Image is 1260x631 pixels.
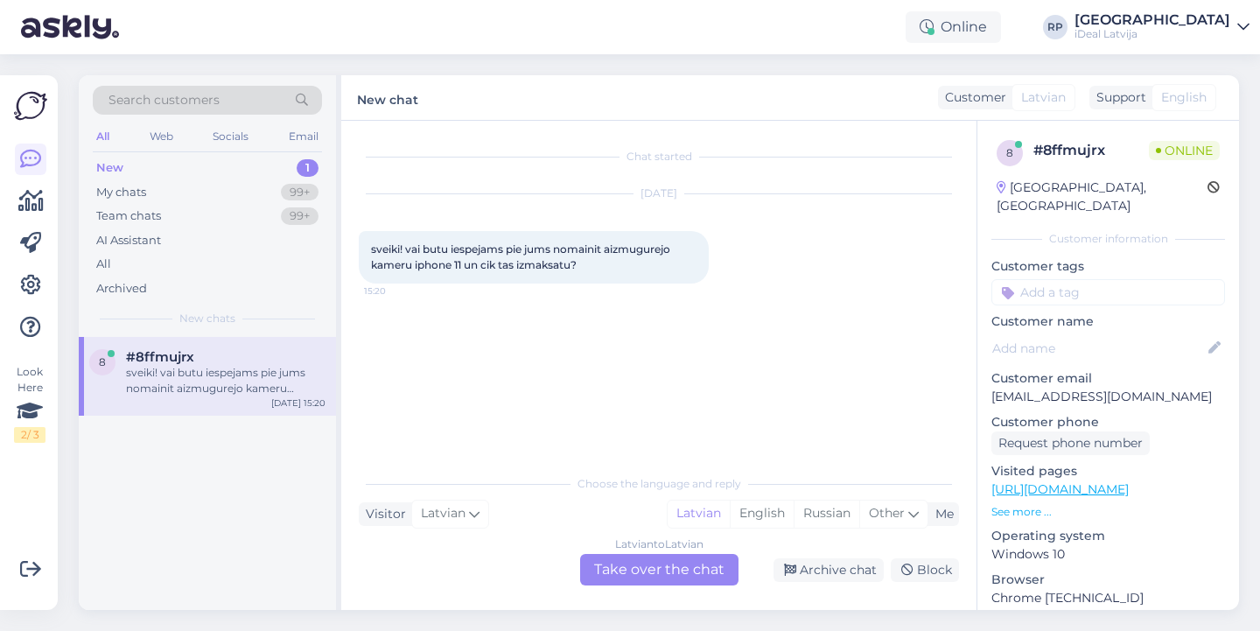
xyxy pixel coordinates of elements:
[126,365,325,396] div: sveiki! vai butu iespejams pie jums nomainit aizmugurejo kameru iphone 11 un cik tas izmaksatu?
[891,558,959,582] div: Block
[96,159,123,177] div: New
[991,279,1225,305] input: Add a tag
[991,504,1225,520] p: See more ...
[794,501,859,527] div: Russian
[1021,88,1066,107] span: Latvian
[997,179,1207,215] div: [GEOGRAPHIC_DATA], [GEOGRAPHIC_DATA]
[14,427,45,443] div: 2 / 3
[991,413,1225,431] p: Customer phone
[421,504,465,523] span: Latvian
[1149,141,1220,160] span: Online
[906,11,1001,43] div: Online
[96,232,161,249] div: AI Assistant
[1074,13,1230,27] div: [GEOGRAPHIC_DATA]
[285,125,322,148] div: Email
[96,207,161,225] div: Team chats
[991,571,1225,589] p: Browser
[96,280,147,298] div: Archived
[93,125,113,148] div: All
[359,476,959,492] div: Choose the language and reply
[14,89,47,123] img: Askly Logo
[359,149,959,165] div: Chat started
[991,312,1225,331] p: Customer name
[359,186,959,201] div: [DATE]
[1089,88,1146,107] div: Support
[96,184,146,201] div: My chats
[1074,27,1230,41] div: iDeal Latvija
[1043,15,1067,39] div: RP
[297,159,318,177] div: 1
[991,231,1225,247] div: Customer information
[281,184,318,201] div: 99+
[668,501,730,527] div: Latvian
[991,431,1150,455] div: Request phone number
[991,589,1225,607] p: Chrome [TECHNICAL_ID]
[146,125,177,148] div: Web
[991,481,1129,497] a: [URL][DOMAIN_NAME]
[773,558,884,582] div: Archive chat
[730,501,794,527] div: English
[938,88,1006,107] div: Customer
[1074,13,1249,41] a: [GEOGRAPHIC_DATA]iDeal Latvija
[271,396,325,410] div: [DATE] 15:20
[126,349,194,365] span: #8ffmujrx
[991,462,1225,480] p: Visited pages
[580,554,738,585] div: Take over the chat
[364,284,430,298] span: 15:20
[357,86,418,109] label: New chat
[1006,146,1013,159] span: 8
[1161,88,1207,107] span: English
[209,125,252,148] div: Socials
[991,545,1225,564] p: Windows 10
[991,388,1225,406] p: [EMAIL_ADDRESS][DOMAIN_NAME]
[991,257,1225,276] p: Customer tags
[615,536,703,552] div: Latvian to Latvian
[869,505,905,521] span: Other
[359,505,406,523] div: Visitor
[14,364,45,443] div: Look Here
[991,369,1225,388] p: Customer email
[928,505,954,523] div: Me
[96,256,111,273] div: All
[992,339,1205,358] input: Add name
[991,527,1225,545] p: Operating system
[108,91,220,109] span: Search customers
[99,355,106,368] span: 8
[179,311,235,326] span: New chats
[371,242,673,271] span: sveiki! vai butu iespejams pie jums nomainit aizmugurejo kameru iphone 11 un cik tas izmaksatu?
[1033,140,1149,161] div: # 8ffmujrx
[281,207,318,225] div: 99+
